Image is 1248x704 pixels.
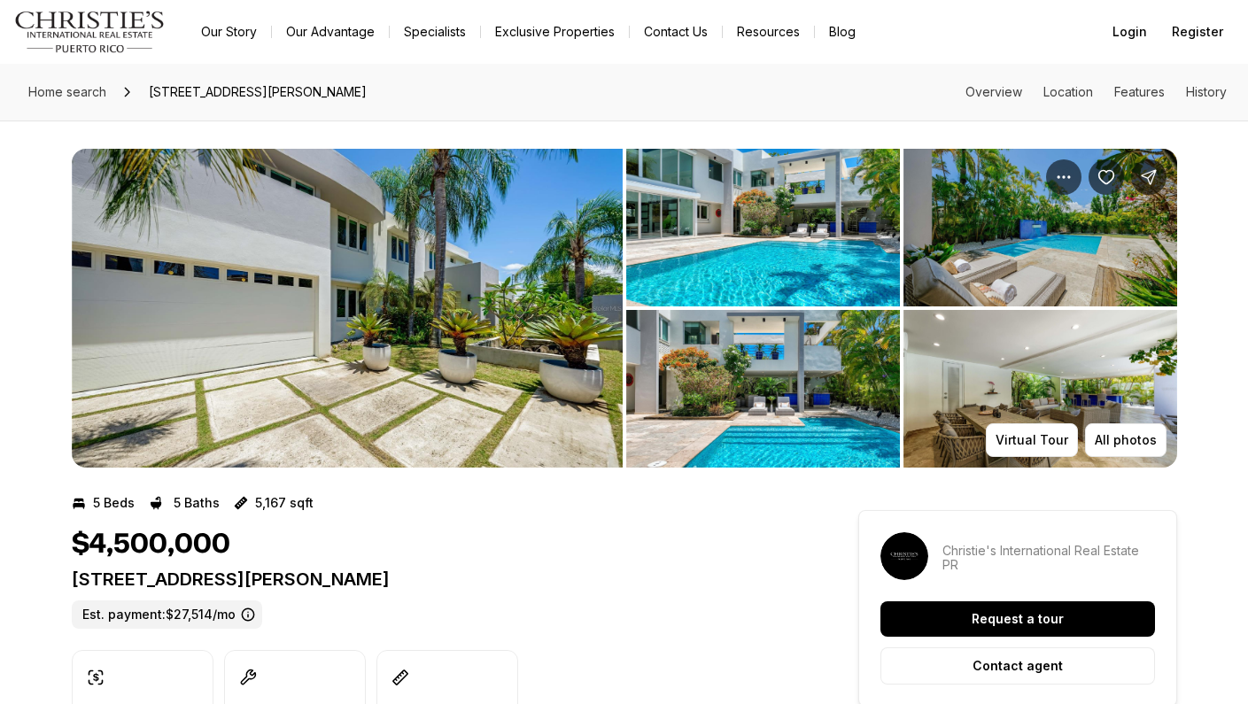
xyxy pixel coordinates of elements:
[996,433,1068,447] p: Virtual Tour
[986,423,1078,457] button: Virtual Tour
[1131,159,1167,195] button: Share Property: 23 BUCARE ST
[1186,84,1227,99] a: Skip to: History
[1046,159,1081,195] button: Property options
[14,11,166,53] img: logo
[93,496,135,510] p: 5 Beds
[72,569,795,590] p: [STREET_ADDRESS][PERSON_NAME]
[1085,423,1167,457] button: All photos
[481,19,629,44] a: Exclusive Properties
[72,149,623,468] button: View image gallery
[1043,84,1093,99] a: Skip to: Location
[1114,84,1165,99] a: Skip to: Features
[255,496,314,510] p: 5,167 sqft
[174,496,220,510] p: 5 Baths
[21,78,113,106] a: Home search
[972,612,1064,626] p: Request a tour
[72,149,623,468] li: 1 of 8
[965,85,1227,99] nav: Page section menu
[142,78,374,106] span: [STREET_ADDRESS][PERSON_NAME]
[815,19,870,44] a: Blog
[1095,433,1157,447] p: All photos
[626,310,900,468] button: View image gallery
[72,528,230,561] h1: $4,500,000
[973,659,1063,673] p: Contact agent
[965,84,1022,99] a: Skip to: Overview
[723,19,814,44] a: Resources
[390,19,480,44] a: Specialists
[28,84,106,99] span: Home search
[942,544,1155,572] p: Christie's International Real Estate PR
[72,600,262,629] label: Est. payment: $27,514/mo
[903,310,1177,468] button: View image gallery
[903,149,1177,306] button: View image gallery
[880,601,1155,637] button: Request a tour
[1112,25,1147,39] span: Login
[272,19,389,44] a: Our Advantage
[72,149,1177,468] div: Listing Photos
[1089,159,1124,195] button: Save Property: 23 BUCARE ST
[187,19,271,44] a: Our Story
[1102,14,1158,50] button: Login
[630,19,722,44] button: Contact Us
[880,647,1155,685] button: Contact agent
[1161,14,1234,50] button: Register
[1172,25,1223,39] span: Register
[626,149,900,306] button: View image gallery
[626,149,1177,468] li: 2 of 8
